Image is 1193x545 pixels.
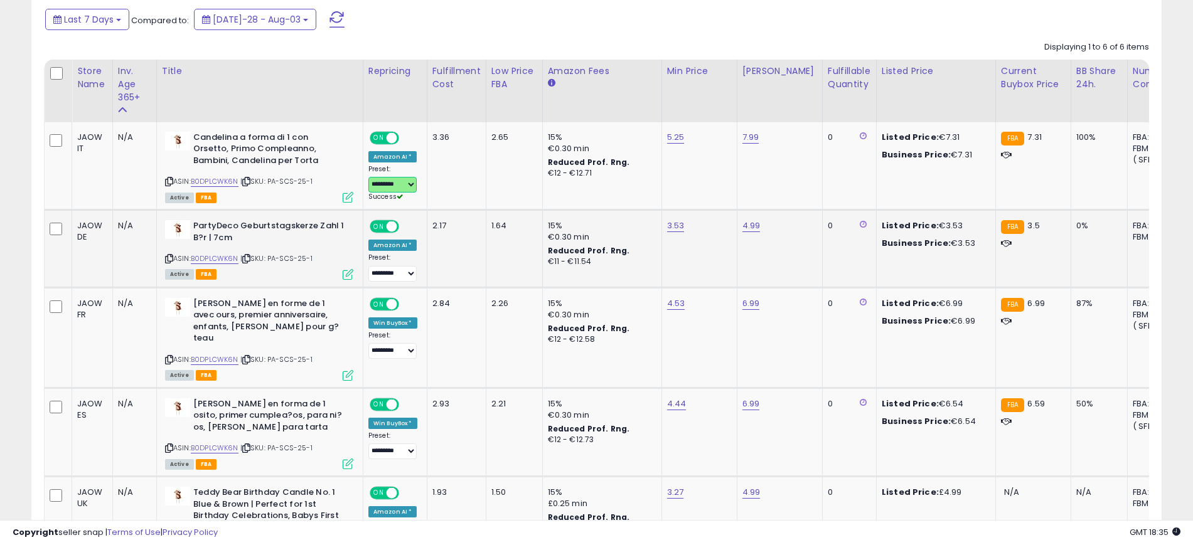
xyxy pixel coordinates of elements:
[371,132,387,143] span: ON
[368,331,417,359] div: Preset:
[165,132,353,201] div: ASIN:
[163,526,218,538] a: Privacy Policy
[191,176,238,187] a: B0DPLCWK6N
[368,506,417,517] div: Amazon AI *
[548,323,630,334] b: Reduced Prof. Rng.
[13,527,218,539] div: seller snap | |
[397,221,417,232] span: OFF
[165,370,194,381] span: All listings currently available for purchase on Amazon
[240,176,313,186] span: | SKU: PA-SCS-25-1
[1133,421,1174,432] div: ( SFP: 1 )
[882,487,986,498] div: £4.99
[828,65,871,91] div: Fulfillable Quantity
[196,193,217,203] span: FBA
[1133,65,1179,91] div: Num of Comp.
[1133,410,1174,421] div: FBM: 4
[1076,487,1118,498] div: N/A
[368,65,422,78] div: Repricing
[193,132,346,170] b: Candelina a forma di 1 con Orsetto, Primo Compleanno, Bambini, Candelina per Torta
[371,399,387,410] span: ON
[828,132,867,143] div: 0
[882,315,986,327] div: €6.99
[491,65,537,91] div: Low Price FBA
[1001,398,1024,412] small: FBA
[77,220,103,243] div: JAOW DE
[1076,65,1122,91] div: BB Share 24h.
[828,298,867,309] div: 0
[1133,154,1174,166] div: ( SFP: 2 )
[1133,132,1174,143] div: FBA: 1
[548,231,652,243] div: €0.30 min
[882,149,951,161] b: Business Price:
[742,486,761,499] a: 4.99
[368,253,417,282] div: Preset:
[368,165,417,202] div: Preset:
[667,220,685,232] a: 3.53
[13,526,58,538] strong: Copyright
[491,220,533,231] div: 1.64
[165,398,190,417] img: 31PEQ2-S+BL._SL40_.jpg
[828,220,867,231] div: 0
[77,487,103,509] div: JAOW UK
[548,132,652,143] div: 15%
[882,297,939,309] b: Listed Price:
[368,151,417,162] div: Amazon AI *
[548,435,652,445] div: €12 - €12.73
[1027,398,1045,410] span: 6.59
[193,220,346,246] b: PartyDeco Geburtstagskerze Zahl 1 B?r | 7cm
[1004,486,1019,498] span: N/A
[193,298,346,347] b: [PERSON_NAME] en forme de 1 avec ours, premier anniversaire, enfants, [PERSON_NAME] pour g?teau
[432,220,476,231] div: 2.17
[1133,398,1174,410] div: FBA: 1
[118,132,147,143] div: N/A
[1076,298,1118,309] div: 87%
[882,416,986,427] div: €6.54
[77,65,107,91] div: Store Name
[548,487,652,498] div: 15%
[165,487,190,505] img: 31PEQ2-S+BL._SL40_.jpg
[548,168,652,179] div: €12 - €12.71
[1027,297,1045,309] span: 6.99
[882,486,939,498] b: Listed Price:
[548,65,656,78] div: Amazon Fees
[193,398,346,437] b: [PERSON_NAME] en forma de 1 osito, primer cumplea?os, para ni?os, [PERSON_NAME] para tarta
[240,354,313,364] span: | SKU: PA-SCS-25-1
[882,65,990,78] div: Listed Price
[491,487,533,498] div: 1.50
[1133,498,1174,509] div: FBM: n/a
[191,443,238,453] a: B0DPLCWK6N
[162,65,358,78] div: Title
[742,131,759,144] a: 7.99
[118,220,147,231] div: N/A
[196,370,217,381] span: FBA
[882,131,939,143] b: Listed Price:
[371,488,387,499] span: ON
[1133,220,1174,231] div: FBA: 3
[548,143,652,154] div: €0.30 min
[667,486,684,499] a: 3.27
[548,257,652,267] div: €11 - €11.54
[64,13,114,26] span: Last 7 Days
[191,354,238,365] a: B0DPLCWK6N
[165,298,190,317] img: 31PEQ2-S+BL._SL40_.jpg
[165,298,353,379] div: ASIN:
[1133,320,1174,332] div: ( SFP: 1 )
[368,418,417,429] div: Win BuyBox *
[882,298,986,309] div: €6.99
[548,423,630,434] b: Reduced Prof. Rng.
[548,245,630,256] b: Reduced Prof. Rng.
[196,459,217,470] span: FBA
[432,132,476,143] div: 3.36
[491,298,533,309] div: 2.26
[397,132,417,143] span: OFF
[191,253,238,264] a: B0DPLCWK6N
[491,398,533,410] div: 2.21
[213,13,301,26] span: [DATE]-28 - Aug-03
[667,65,732,78] div: Min Price
[548,298,652,309] div: 15%
[742,220,761,232] a: 4.99
[45,9,129,30] button: Last 7 Days
[882,315,951,327] b: Business Price:
[432,487,476,498] div: 1.93
[77,132,103,154] div: JAOW IT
